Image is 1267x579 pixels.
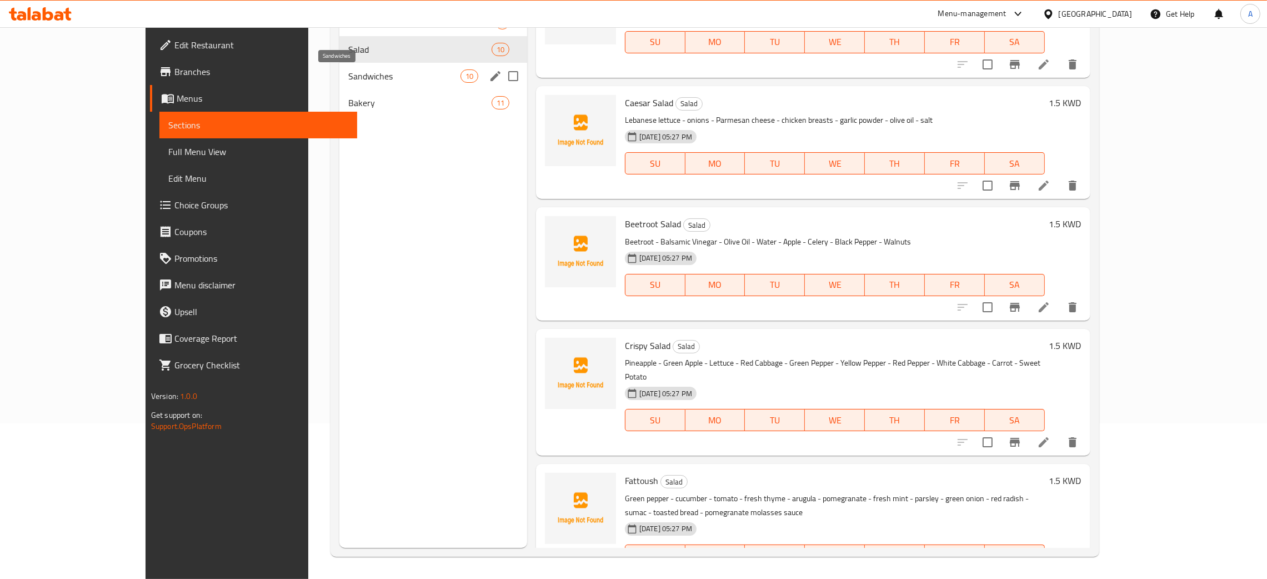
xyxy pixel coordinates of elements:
[159,138,357,165] a: Full Menu View
[1037,436,1050,449] a: Edit menu item
[150,32,357,58] a: Edit Restaurant
[1001,429,1028,456] button: Branch-specific-item
[168,145,348,158] span: Full Menu View
[545,95,616,166] img: Caesar Salad
[749,412,800,428] span: TU
[1001,51,1028,78] button: Branch-specific-item
[151,408,202,422] span: Get support on:
[625,216,681,232] span: Beetroot Salad
[869,412,920,428] span: TH
[809,277,860,293] span: WE
[938,7,1006,21] div: Menu-management
[174,358,348,372] span: Grocery Checklist
[630,547,681,563] span: SU
[150,272,357,298] a: Menu disclaimer
[805,545,865,567] button: WE
[150,85,357,112] a: Menus
[174,252,348,265] span: Promotions
[625,94,673,111] span: Caesar Salad
[177,92,348,105] span: Menus
[1059,8,1132,20] div: [GEOGRAPHIC_DATA]
[339,89,527,116] div: Bakery11
[685,152,745,174] button: MO
[159,165,357,192] a: Edit Menu
[976,296,999,319] span: Select to update
[684,219,710,232] span: Salad
[989,412,1040,428] span: SA
[690,156,741,172] span: MO
[865,152,925,174] button: TH
[174,38,348,52] span: Edit Restaurant
[925,31,985,53] button: FR
[749,34,800,50] span: TU
[745,409,805,431] button: TU
[339,36,527,63] div: Salad10
[625,235,1045,249] p: Beetroot - Balsamic Vinegar - Olive Oil - Water - Apple - Celery - Black Pepper - Walnuts
[545,473,616,544] img: Fattoush
[545,216,616,287] img: Beetroot Salad
[865,409,925,431] button: TH
[625,409,685,431] button: SU
[929,547,980,563] span: FR
[925,409,985,431] button: FR
[925,152,985,174] button: FR
[809,156,860,172] span: WE
[625,113,1045,127] p: Lebanese lettuce - onions - Parmesan cheese - chicken breasts - garlic powder - olive oil - salt
[929,34,980,50] span: FR
[1037,301,1050,314] a: Edit menu item
[1059,429,1086,456] button: delete
[690,277,741,293] span: MO
[805,409,865,431] button: WE
[348,69,460,83] span: Sandwiches
[150,352,357,378] a: Grocery Checklist
[168,172,348,185] span: Edit Menu
[976,174,999,197] span: Select to update
[673,340,699,353] span: Salad
[181,389,198,403] span: 1.0.0
[925,274,985,296] button: FR
[150,298,357,325] a: Upsell
[150,245,357,272] a: Promotions
[749,156,800,172] span: TU
[989,277,1040,293] span: SA
[745,274,805,296] button: TU
[625,152,685,174] button: SU
[1049,338,1081,353] h6: 1.5 KWD
[174,65,348,78] span: Branches
[690,547,741,563] span: MO
[625,337,670,354] span: Crispy Salad
[1001,294,1028,321] button: Branch-specific-item
[869,34,920,50] span: TH
[805,152,865,174] button: WE
[673,340,700,353] div: Salad
[660,475,688,488] div: Salad
[151,389,178,403] span: Version:
[929,412,980,428] span: FR
[460,69,478,83] div: items
[635,132,697,142] span: [DATE] 05:27 PM
[545,338,616,409] img: Crispy Salad
[985,31,1045,53] button: SA
[869,547,920,563] span: TH
[339,5,527,121] nav: Menu sections
[348,43,492,56] div: Salad
[745,152,805,174] button: TU
[174,305,348,318] span: Upsell
[989,34,1040,50] span: SA
[174,198,348,212] span: Choice Groups
[809,34,860,50] span: WE
[661,476,687,488] span: Salad
[749,547,800,563] span: TU
[745,31,805,53] button: TU
[989,547,1040,563] span: SA
[749,277,800,293] span: TU
[630,277,681,293] span: SU
[925,545,985,567] button: FR
[989,156,1040,172] span: SA
[150,218,357,245] a: Coupons
[630,156,681,172] span: SU
[151,419,222,433] a: Support.OpsPlatform
[809,412,860,428] span: WE
[985,545,1045,567] button: SA
[159,112,357,138] a: Sections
